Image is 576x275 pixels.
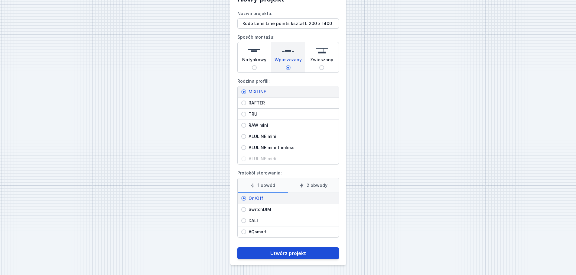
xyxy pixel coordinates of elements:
span: Wpuszczany [275,57,302,65]
button: Utwórz projekt [237,247,339,259]
span: Natynkowy [242,57,266,65]
img: suspended.svg [316,45,328,57]
span: On/Off [246,195,335,201]
input: Natynkowy [252,65,257,70]
span: ALULINE mini [246,133,335,139]
span: AQsmart [246,229,335,235]
input: DALI [241,218,246,223]
input: Zwieszany [319,65,324,70]
input: TRU [241,112,246,117]
span: Zwieszany [310,57,333,65]
label: Nazwa projektu: [237,9,339,29]
input: SwitchDIM [241,207,246,212]
input: On/Off [241,196,246,201]
input: MIXLINE [241,89,246,94]
span: ALULINE mini trimless [246,145,335,151]
span: TRU [246,111,335,117]
input: ALULINE mini trimless [241,145,246,150]
label: Sposób montażu: [237,32,339,73]
input: RAW mini [241,123,246,128]
span: DALI [246,218,335,224]
span: RAW mini [246,122,335,128]
input: ALULINE mini [241,134,246,139]
input: Wpuszczany [286,65,291,70]
span: RAFTER [246,100,335,106]
img: surface.svg [248,45,260,57]
span: SwitchDIM [246,206,335,213]
label: 1 obwód [238,178,288,193]
input: AQsmart [241,229,246,234]
label: Protokół sterowania: [237,168,339,238]
span: MIXLINE [246,89,335,95]
label: 2 obwody [288,178,339,193]
img: recessed.svg [282,45,294,57]
label: Rodzina profili: [237,76,339,165]
input: RAFTER [241,101,246,105]
input: Nazwa projektu: [237,18,339,29]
